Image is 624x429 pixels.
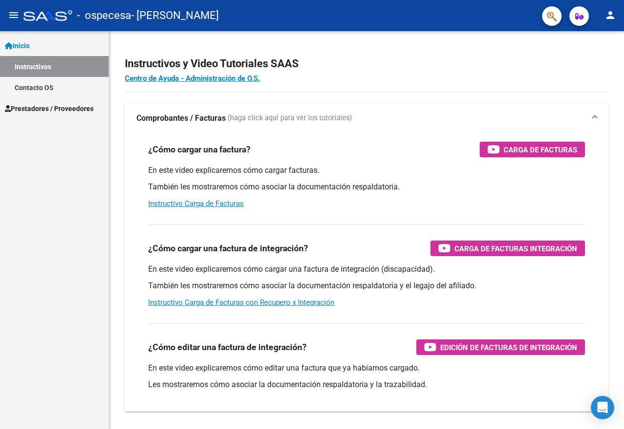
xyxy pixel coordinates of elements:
mat-icon: person [604,9,616,21]
h2: Instructivos y Video Tutoriales SAAS [125,55,608,73]
span: Carga de Facturas Integración [454,242,577,255]
a: Centro de Ayuda - Administración de O.S. [125,74,260,83]
p: Les mostraremos cómo asociar la documentación respaldatoria y la trazabilidad. [148,379,585,390]
mat-expansion-panel-header: Comprobantes / Facturas (haga click aquí para ver los tutoriales) [125,103,608,134]
p: También les mostraremos cómo asociar la documentación respaldatoria y el legajo del afiliado. [148,280,585,291]
span: Edición de Facturas de integración [440,341,577,354]
button: Edición de Facturas de integración [416,339,585,355]
mat-icon: menu [8,9,19,21]
p: En este video explicaremos cómo cargar una factura de integración (discapacidad). [148,264,585,275]
button: Carga de Facturas [480,142,585,157]
h3: ¿Cómo cargar una factura? [148,143,251,156]
p: En este video explicaremos cómo editar una factura que ya habíamos cargado. [148,363,585,373]
span: Prestadores / Proveedores [5,103,94,114]
strong: Comprobantes / Facturas [136,113,226,124]
p: En este video explicaremos cómo cargar facturas. [148,165,585,176]
button: Carga de Facturas Integración [430,241,585,256]
p: También les mostraremos cómo asociar la documentación respaldatoria. [148,182,585,192]
a: Instructivo Carga de Facturas con Recupero x Integración [148,298,334,307]
div: Comprobantes / Facturas (haga click aquí para ver los tutoriales) [125,134,608,411]
h3: ¿Cómo cargar una factura de integración? [148,242,308,255]
h3: ¿Cómo editar una factura de integración? [148,340,307,354]
span: Inicio [5,40,30,51]
span: (haga click aquí para ver los tutoriales) [228,113,352,124]
div: Open Intercom Messenger [591,396,614,419]
span: - [PERSON_NAME] [131,5,219,26]
a: Instructivo Carga de Facturas [148,199,244,208]
span: - ospecesa [77,5,131,26]
span: Carga de Facturas [504,144,577,156]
